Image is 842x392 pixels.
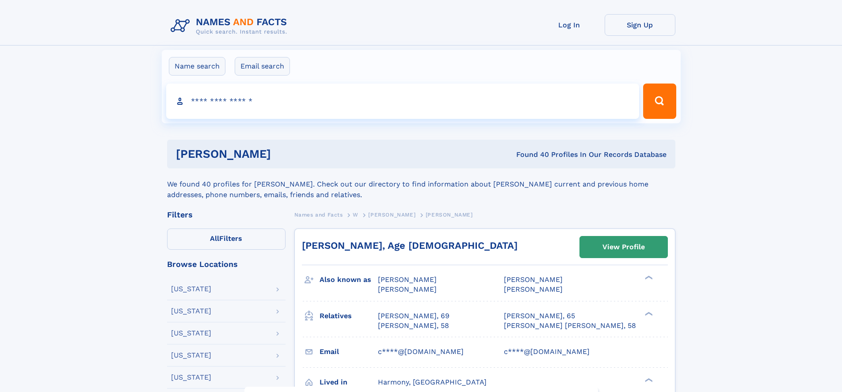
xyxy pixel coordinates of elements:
a: [PERSON_NAME], 58 [378,321,449,331]
div: [US_STATE] [171,374,211,381]
div: ❯ [643,311,653,316]
div: View Profile [602,237,645,257]
button: Search Button [643,84,676,119]
label: Name search [169,57,225,76]
a: [PERSON_NAME], 69 [378,311,450,321]
div: We found 40 profiles for [PERSON_NAME]. Check out our directory to find information about [PERSON... [167,168,675,200]
h3: Also known as [320,272,378,287]
span: All [210,234,219,243]
h3: Lived in [320,375,378,390]
img: Logo Names and Facts [167,14,294,38]
span: W [353,212,358,218]
a: [PERSON_NAME] [PERSON_NAME], 58 [504,321,636,331]
div: [US_STATE] [171,352,211,359]
div: ❯ [643,377,653,383]
div: Browse Locations [167,260,286,268]
span: [PERSON_NAME] [378,285,437,293]
h3: Relatives [320,308,378,323]
a: Names and Facts [294,209,343,220]
h3: Email [320,344,378,359]
span: [PERSON_NAME] [504,275,563,284]
span: [PERSON_NAME] [378,275,437,284]
div: Found 40 Profiles In Our Records Database [393,150,667,160]
input: search input [166,84,640,119]
a: Log In [534,14,605,36]
div: Filters [167,211,286,219]
span: Harmony, [GEOGRAPHIC_DATA] [378,378,487,386]
label: Email search [235,57,290,76]
span: [PERSON_NAME] [504,285,563,293]
span: [PERSON_NAME] [426,212,473,218]
div: [US_STATE] [171,330,211,337]
a: Sign Up [605,14,675,36]
a: [PERSON_NAME], Age [DEMOGRAPHIC_DATA] [302,240,518,251]
div: [US_STATE] [171,285,211,293]
a: View Profile [580,236,667,258]
span: [PERSON_NAME] [368,212,415,218]
a: W [353,209,358,220]
a: [PERSON_NAME] [368,209,415,220]
h1: [PERSON_NAME] [176,148,394,160]
label: Filters [167,228,286,250]
a: [PERSON_NAME], 65 [504,311,575,321]
div: [US_STATE] [171,308,211,315]
div: ❯ [643,275,653,281]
